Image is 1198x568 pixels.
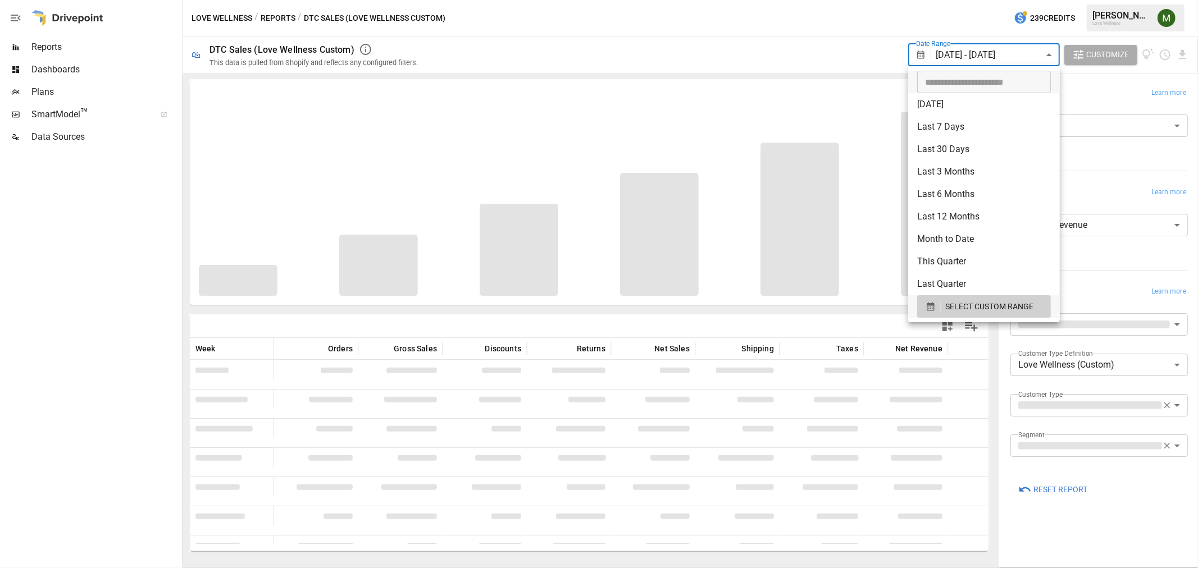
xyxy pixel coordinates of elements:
[945,300,1033,314] span: SELECT CUSTOM RANGE
[908,228,1060,250] li: Month to Date
[908,161,1060,183] li: Last 3 Months
[908,93,1060,116] li: [DATE]
[908,250,1060,273] li: This Quarter
[908,138,1060,161] li: Last 30 Days
[908,273,1060,295] li: Last Quarter
[908,183,1060,205] li: Last 6 Months
[908,116,1060,138] li: Last 7 Days
[908,205,1060,228] li: Last 12 Months
[917,295,1051,318] button: SELECT CUSTOM RANGE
